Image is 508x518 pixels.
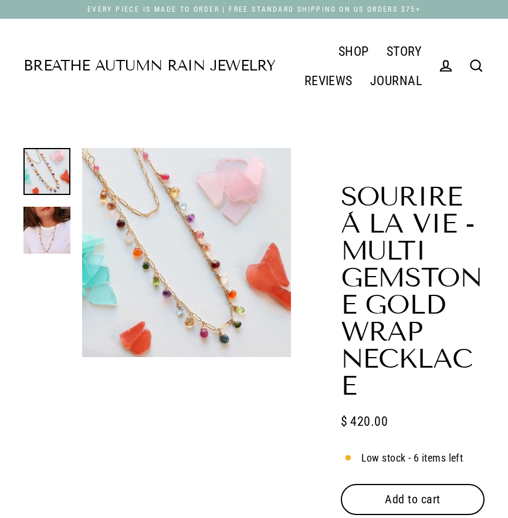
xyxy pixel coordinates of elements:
[341,411,388,432] span: $ 420.00
[330,36,378,66] a: SHOP
[361,450,463,467] span: Low stock - 6 items left
[23,59,275,73] a: Breathe Autumn Rain Jewelry
[341,183,485,399] h1: Sourire à la Vie - Multi Gemstone Gold Wrap Necklace
[23,207,70,254] img: Sourire à la Vie - Multi Gemstone Gold Wrap Necklace life style image | Breathe Autumn Rain Artis...
[296,66,361,95] a: REVIEWS
[378,36,431,66] a: STORY
[385,492,441,506] span: Add to cart
[361,66,431,95] a: JOURNAL
[341,484,485,514] button: Add to cart
[275,36,431,95] div: Primary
